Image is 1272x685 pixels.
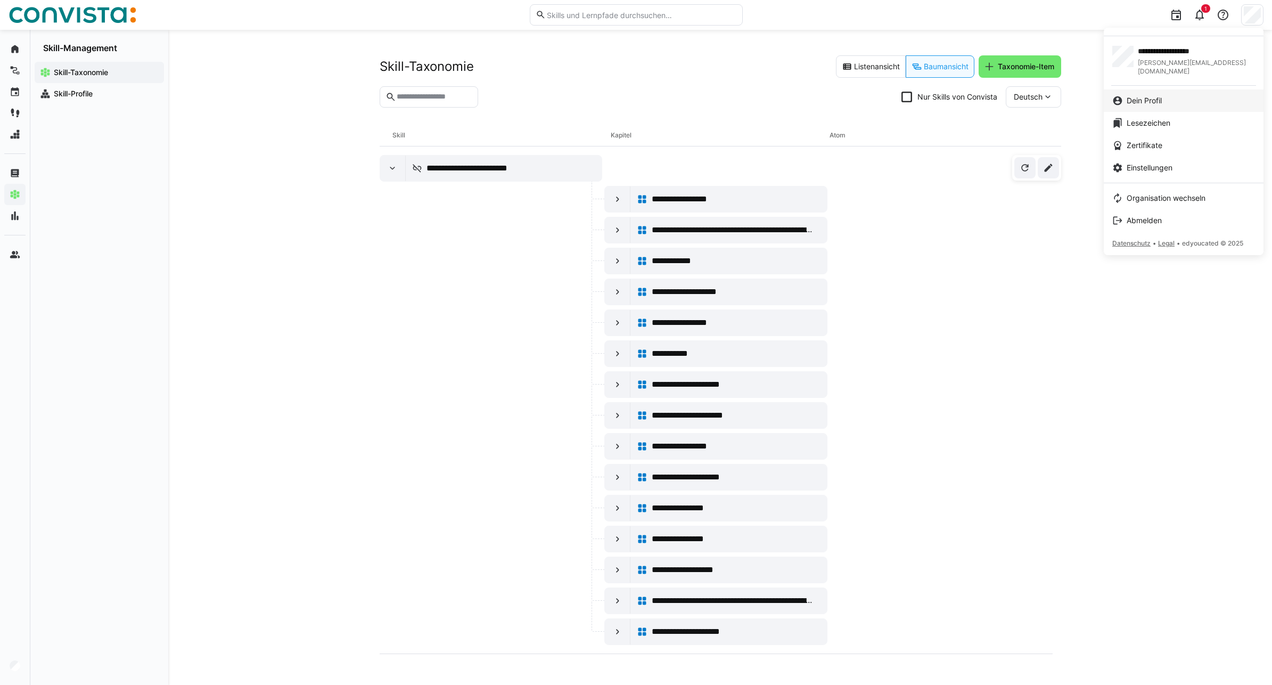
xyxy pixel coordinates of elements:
span: Datenschutz [1112,239,1151,247]
span: Einstellungen [1127,162,1172,173]
span: Legal [1158,239,1175,247]
span: edyoucated © 2025 [1182,239,1243,247]
span: Dein Profil [1127,95,1162,106]
span: Organisation wechseln [1127,193,1205,203]
span: [PERSON_NAME][EMAIL_ADDRESS][DOMAIN_NAME] [1138,59,1255,76]
span: Lesezeichen [1127,118,1170,128]
span: • [1177,239,1180,247]
span: Abmelden [1127,215,1162,226]
span: • [1153,239,1156,247]
span: Zertifikate [1127,140,1162,151]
